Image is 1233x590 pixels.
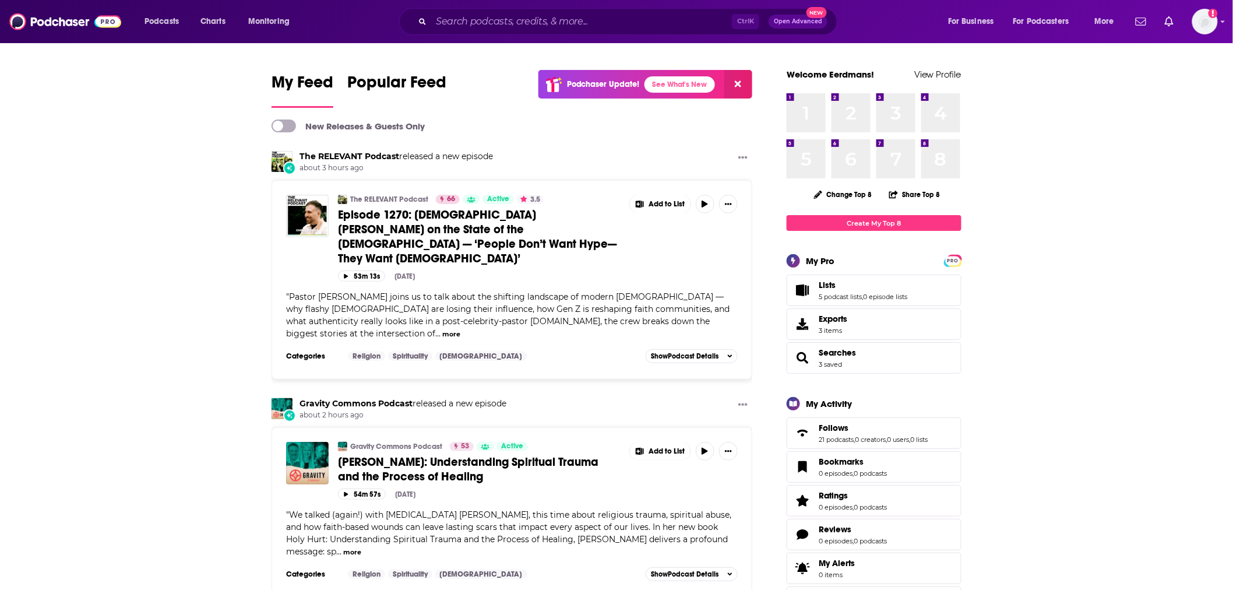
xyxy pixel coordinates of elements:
[630,442,691,461] button: Show More Button
[200,13,226,30] span: Charts
[819,280,907,290] a: Lists
[787,69,874,80] a: Welcome Eerdmans!
[819,436,854,444] a: 21 podcasts
[240,12,305,31] button: open menu
[819,347,856,358] span: Searches
[791,459,814,475] a: Bookmarks
[348,570,385,579] a: Religion
[948,13,994,30] span: For Business
[819,314,847,324] span: Exports
[286,570,339,579] h3: Categories
[1006,12,1086,31] button: open menu
[806,7,827,18] span: New
[435,352,527,361] a: [DEMOGRAPHIC_DATA]
[862,293,863,301] span: ,
[272,72,333,108] a: My Feed
[819,558,855,568] span: My Alerts
[336,546,341,557] span: ...
[644,76,715,93] a: See What's New
[447,194,455,205] span: 66
[300,398,506,409] h3: released a new episode
[338,442,347,451] a: Gravity Commons Podcast
[286,510,731,557] span: We talked (again!) with [MEDICAL_DATA] [PERSON_NAME], this time about religious trauma, spiritual...
[1192,9,1218,34] img: User Profile
[350,442,442,451] a: Gravity Commons Podcast
[791,526,814,543] a: Reviews
[649,200,685,209] span: Add to List
[461,441,469,452] span: 53
[819,360,842,368] a: 3 saved
[394,272,415,280] div: [DATE]
[787,308,961,340] a: Exports
[338,489,386,500] button: 54m 57s
[272,72,333,99] span: My Feed
[193,12,232,31] a: Charts
[819,490,887,501] a: Ratings
[769,15,827,29] button: Open AdvancedNew
[852,503,854,511] span: ,
[136,12,194,31] button: open menu
[435,570,527,579] a: [DEMOGRAPHIC_DATA]
[286,195,329,237] a: Episode 1270: Pastor Chris Durso on the State of the Church — ‘People Don’t Want Hype—They Want J...
[819,293,862,301] a: 5 podcast lists
[863,293,907,301] a: 0 episode lists
[436,195,460,204] a: 66
[787,275,961,306] span: Lists
[819,503,852,511] a: 0 episodes
[1013,13,1069,30] span: For Podcasters
[442,329,460,339] button: more
[791,350,814,366] a: Searches
[854,503,887,511] a: 0 podcasts
[791,282,814,298] a: Lists
[819,456,887,467] a: Bookmarks
[1131,12,1151,31] a: Show notifications dropdown
[9,10,121,33] img: Podchaser - Follow, Share and Rate Podcasts
[719,442,738,461] button: Show More Button
[496,442,528,451] a: Active
[286,442,329,484] img: Hillary McBride: Understanding Spiritual Trauma and the Process of Healing
[819,524,887,535] a: Reviews
[501,441,523,452] span: Active
[388,352,432,361] a: Spirituality
[734,398,752,413] button: Show More Button
[651,352,718,360] span: Show Podcast Details
[819,456,864,467] span: Bookmarks
[940,12,1009,31] button: open menu
[886,436,887,444] span: ,
[272,398,293,419] img: Gravity Commons Podcast
[914,69,961,80] a: View Profile
[300,151,493,162] h3: released a new episode
[286,292,730,339] span: "
[774,19,822,24] span: Open Advanced
[819,326,847,335] span: 3 items
[286,352,339,361] h3: Categories
[347,72,446,99] span: Popular Feed
[1192,9,1218,34] span: Logged in as eerdmans
[819,524,851,535] span: Reviews
[806,398,852,409] div: My Activity
[482,195,514,204] a: Active
[819,469,852,477] a: 0 episodes
[854,537,887,545] a: 0 podcasts
[338,208,621,266] a: Episode 1270: [DEMOGRAPHIC_DATA] [PERSON_NAME] on the State of the [DEMOGRAPHIC_DATA] — ‘People D...
[300,163,493,173] span: about 3 hours ago
[410,8,848,35] div: Search podcasts, credits, & more...
[1094,13,1114,30] span: More
[946,256,960,265] a: PRO
[791,493,814,509] a: Ratings
[791,560,814,577] span: My Alerts
[819,571,855,579] span: 0 items
[646,567,738,581] button: ShowPodcast Details
[283,161,296,174] div: New Episode
[787,519,961,550] span: Reviews
[807,187,879,202] button: Change Top 8
[806,255,834,266] div: My Pro
[145,13,179,30] span: Podcasts
[819,490,848,501] span: Ratings
[338,455,598,484] span: [PERSON_NAME]: Understanding Spiritual Trauma and the Process of Healing
[1192,9,1218,34] button: Show profile menu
